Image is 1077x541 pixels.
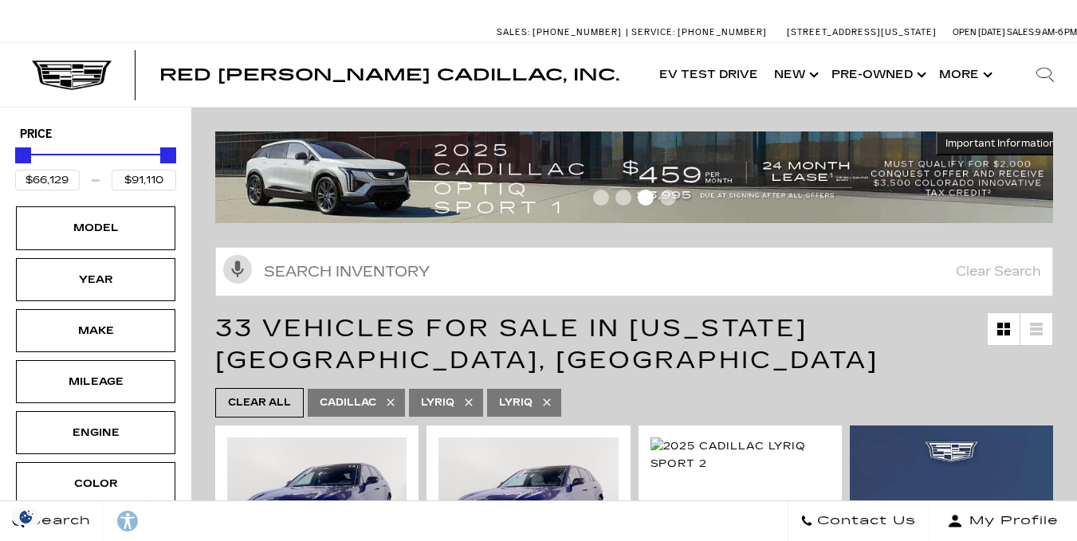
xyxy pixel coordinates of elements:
[963,510,1059,532] span: My Profile
[159,67,619,83] a: Red [PERSON_NAME] Cadillac, Inc.
[16,309,175,352] div: MakeMake
[320,393,376,413] span: Cadillac
[1007,27,1036,37] span: Sales:
[499,393,533,413] span: LYRIQ
[56,373,136,390] div: Mileage
[497,27,530,37] span: Sales:
[533,27,622,37] span: [PHONE_NUMBER]
[15,170,80,190] input: Minimum
[929,501,1077,541] button: Open user profile menu
[678,27,767,37] span: [PHONE_NUMBER]
[160,147,176,163] div: Maximum Price
[638,190,654,206] span: Go to slide 3
[497,28,626,37] a: Sales: [PHONE_NUMBER]
[421,393,454,413] span: Lyriq
[16,206,175,249] div: ModelModel
[215,314,879,374] span: 33 Vehicles for Sale in [US_STATE][GEOGRAPHIC_DATA], [GEOGRAPHIC_DATA]
[32,61,112,91] img: Cadillac Dark Logo with Cadillac White Text
[215,247,1053,296] input: Search Inventory
[8,508,45,525] img: Opt-Out Icon
[16,360,175,403] div: MileageMileage
[626,28,771,37] a: Service: [PHONE_NUMBER]
[615,190,631,206] span: Go to slide 2
[813,510,916,532] span: Contact Us
[788,501,929,541] a: Contact Us
[631,27,675,37] span: Service:
[16,411,175,454] div: EngineEngine
[228,393,291,413] span: Clear All
[936,131,1065,155] button: Important Information
[660,190,676,206] span: Go to slide 4
[1036,27,1077,37] span: 9 AM-6 PM
[823,43,931,107] a: Pre-Owned
[651,437,830,472] img: 2025 Cadillac LYRIQ Sport 2
[215,131,1065,222] img: 2508-August-FOM-OPTIQ-Lease9
[56,271,136,288] div: Year
[787,27,937,37] a: [STREET_ADDRESS][US_STATE]
[56,475,136,492] div: Color
[223,255,252,284] svg: Click to toggle on voice search
[56,219,136,237] div: Model
[25,510,91,532] span: Search
[931,43,997,107] button: More
[593,190,609,206] span: Go to slide 1
[56,424,136,441] div: Engine
[112,170,176,190] input: Maximum
[766,43,823,107] a: New
[953,27,1005,37] span: Open [DATE]
[159,65,619,84] span: Red [PERSON_NAME] Cadillac, Inc.
[20,127,171,142] h5: Price
[8,508,45,525] section: Click to Open Cookie Consent Modal
[651,43,766,107] a: EV Test Drive
[15,147,31,163] div: Minimum Price
[16,258,175,301] div: YearYear
[56,322,136,339] div: Make
[945,137,1055,150] span: Important Information
[16,462,175,505] div: ColorColor
[15,142,176,190] div: Price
